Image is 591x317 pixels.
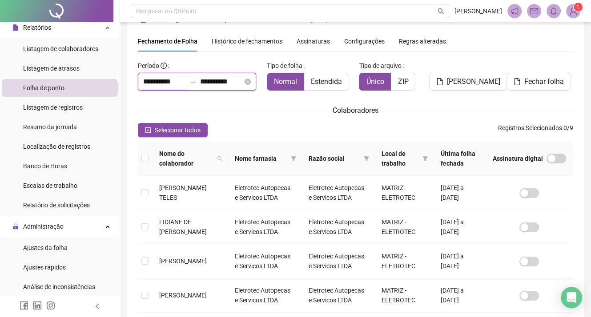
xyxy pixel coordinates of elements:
span: [PERSON_NAME] [159,258,207,265]
span: file [514,78,521,85]
td: Eletrotec Autopecas e Servicos LTDA [228,176,302,210]
span: search [438,8,444,15]
span: Estendida [311,77,342,86]
span: Folha de ponto [23,84,64,91]
td: [DATE] a [DATE] [433,244,486,278]
div: Open Intercom Messenger [561,287,582,308]
span: filter [364,156,369,161]
td: Eletrotec Autopecas e Servicos LTDA [228,278,302,313]
td: MATRIZ - ELETROTEC [374,244,433,278]
button: Fechar folha [507,73,571,91]
span: Banco de Horas [23,162,67,170]
span: Ajustes da folha [23,244,68,251]
span: facebook [20,301,28,310]
sup: Atualize o seu contato no menu Meus Dados [574,3,583,12]
span: check-square [145,127,151,133]
span: [PERSON_NAME] TELES [159,184,207,201]
span: Local de trabalho [382,149,419,168]
span: instagram [46,301,55,310]
span: filter [421,147,430,170]
span: Registros Selecionados [498,124,562,131]
span: Listagem de atrasos [23,65,80,72]
td: Eletrotec Autopecas e Servicos LTDA [228,244,302,278]
span: to [189,78,197,85]
span: Único [366,77,384,86]
span: Relatórios [23,24,51,31]
span: Listagem de colaboradores [23,45,98,52]
span: : 0 / 9 [498,123,573,137]
td: [DATE] a [DATE] [433,278,486,313]
span: Colaboradores [333,106,378,115]
span: lock [12,223,19,230]
span: Nome do colaborador [159,149,213,168]
span: Fechar folha [524,76,564,87]
button: Selecionar todos [138,123,208,137]
span: Regras alteradas [399,38,446,44]
span: Análise de inconsistências [23,283,95,290]
span: [PERSON_NAME] [447,76,500,87]
span: Configurações [344,38,385,44]
span: ZIP [398,77,408,86]
span: Resumo da jornada [23,123,77,131]
td: [DATE] a [DATE] [433,210,486,244]
span: Histórico de fechamentos [212,38,282,45]
td: MATRIZ - ELETROTEC [374,278,433,313]
span: Fechamento de Folha [138,38,197,45]
td: Eletrotec Autopecas e Servicos LTDA [302,210,374,244]
td: Eletrotec Autopecas e Servicos LTDA [302,244,374,278]
span: filter [289,152,298,165]
span: Escalas de trabalho [23,182,77,189]
span: Assinatura digital [493,154,543,163]
td: Eletrotec Autopecas e Servicos LTDA [302,176,374,210]
span: Razão social [309,154,360,163]
span: search [215,147,224,170]
span: Período [138,62,159,69]
span: [PERSON_NAME] [159,292,207,299]
td: MATRIZ - ELETROTEC [374,210,433,244]
span: swap-right [189,78,197,85]
span: info-circle [161,63,167,69]
span: mail [530,7,538,15]
span: Tipo de folha [267,61,302,71]
span: Ajustes rápidos [23,264,66,271]
span: Listagem de registros [23,104,83,111]
td: MATRIZ - ELETROTEC [374,176,433,210]
span: Selecionar todos [155,125,201,135]
span: linkedin [33,301,42,310]
span: LIDIANE DE [PERSON_NAME] [159,218,207,235]
span: Assinaturas [297,38,330,44]
span: close-circle [245,79,251,85]
span: Nome fantasia [235,154,287,163]
span: filter [362,152,371,165]
td: Eletrotec Autopecas e Servicos LTDA [302,278,374,313]
span: Relatório de solicitações [23,202,90,209]
span: filter [422,156,428,161]
span: search [217,156,222,161]
span: filter [291,156,296,161]
button: [PERSON_NAME] [429,73,507,91]
span: left [94,303,101,309]
img: 87595 [567,4,580,18]
span: Administração [23,223,64,230]
span: file [436,78,443,85]
span: Localização de registros [23,143,90,150]
td: Eletrotec Autopecas e Servicos LTDA [228,210,302,244]
span: Normal [274,77,297,86]
span: notification [511,7,519,15]
span: 1 [576,4,579,10]
span: Tipo de arquivo [359,61,401,71]
span: file [12,24,19,31]
span: [PERSON_NAME] [454,6,502,16]
span: bell [550,7,558,15]
th: Última folha fechada [433,142,486,176]
td: [DATE] a [DATE] [433,176,486,210]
